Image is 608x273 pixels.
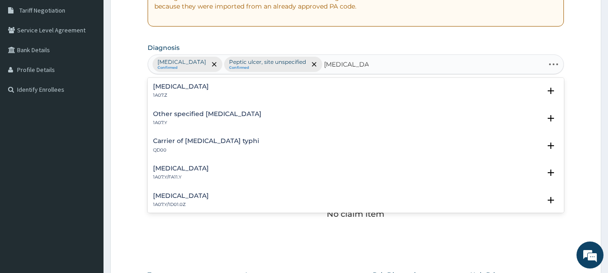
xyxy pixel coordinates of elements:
[19,6,65,14] span: Tariff Negotiation
[229,58,306,66] p: Peptic ulcer, site unspecified
[153,174,209,180] p: 1A07.Y/FA11.Y
[229,66,306,70] small: Confirmed
[148,4,169,26] div: Minimize live chat window
[158,58,206,66] p: [MEDICAL_DATA]
[158,66,206,70] small: Confirmed
[210,60,218,68] span: remove selection option
[153,138,259,144] h4: Carrier of [MEDICAL_DATA] typhi
[153,83,209,90] h4: [MEDICAL_DATA]
[153,201,209,208] p: 1A07.Y/1D01.0Z
[17,45,36,67] img: d_794563401_company_1708531726252_794563401
[545,195,556,206] i: open select status
[153,111,261,117] h4: Other specified [MEDICAL_DATA]
[327,210,384,219] p: No claim item
[153,165,209,172] h4: [MEDICAL_DATA]
[545,140,556,151] i: open select status
[47,50,151,62] div: Chat with us now
[153,120,261,126] p: 1A07.Y
[310,60,318,68] span: remove selection option
[52,80,124,171] span: We're online!
[5,179,171,211] textarea: Type your message and hit 'Enter'
[153,192,209,199] h4: [MEDICAL_DATA]
[545,85,556,96] i: open select status
[545,113,556,124] i: open select status
[148,43,180,52] label: Diagnosis
[153,147,259,153] p: QD00
[545,167,556,178] i: open select status
[153,92,209,98] p: 1A07.Z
